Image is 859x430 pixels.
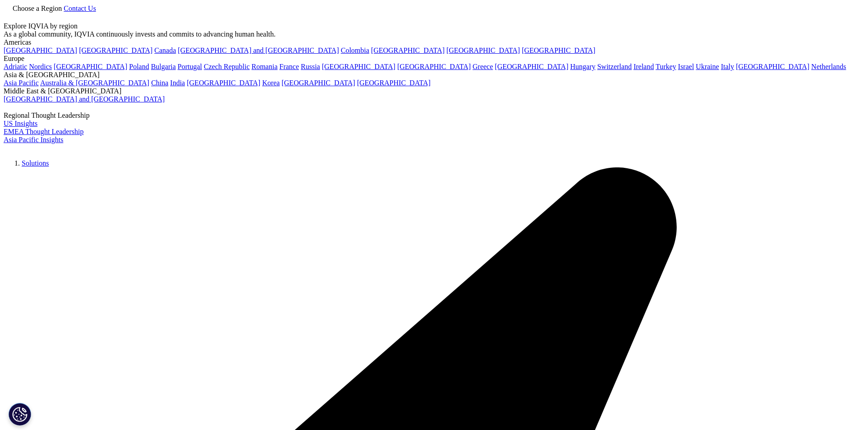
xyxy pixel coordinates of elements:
a: [GEOGRAPHIC_DATA] [357,79,431,87]
div: Asia & [GEOGRAPHIC_DATA] [4,71,855,79]
a: China [151,79,168,87]
a: [GEOGRAPHIC_DATA] [397,63,471,70]
a: Russia [301,63,320,70]
a: [GEOGRAPHIC_DATA] [495,63,568,70]
a: Nordics [29,63,52,70]
div: As a global community, IQVIA continuously invests and commits to advancing human health. [4,30,855,38]
a: Solutions [22,159,49,167]
a: [GEOGRAPHIC_DATA] [371,46,445,54]
a: Switzerland [597,63,631,70]
a: Australia & [GEOGRAPHIC_DATA] [40,79,149,87]
a: [GEOGRAPHIC_DATA] [446,46,520,54]
a: Bulgaria [151,63,176,70]
a: Netherlands [811,63,846,70]
a: [GEOGRAPHIC_DATA] [187,79,260,87]
a: Hungary [570,63,595,70]
a: Italy [721,63,734,70]
div: Europe [4,55,855,63]
a: [GEOGRAPHIC_DATA] and [GEOGRAPHIC_DATA] [178,46,339,54]
a: Poland [129,63,149,70]
a: Portugal [178,63,202,70]
div: Americas [4,38,855,46]
a: Adriatic [4,63,27,70]
a: Colombia [341,46,369,54]
a: Greece [473,63,493,70]
a: [GEOGRAPHIC_DATA] and [GEOGRAPHIC_DATA] [4,95,165,103]
div: Explore IQVIA by region [4,22,855,30]
button: Cookie-instellingen [9,403,31,425]
a: Ireland [634,63,654,70]
a: Canada [154,46,176,54]
a: [GEOGRAPHIC_DATA] [522,46,595,54]
span: Choose a Region [13,5,62,12]
a: Czech Republic [204,63,250,70]
a: India [170,79,185,87]
div: Regional Thought Leadership [4,111,855,120]
a: US Insights [4,120,37,127]
a: [GEOGRAPHIC_DATA] [54,63,127,70]
a: [GEOGRAPHIC_DATA] [322,63,395,70]
a: Contact Us [64,5,96,12]
a: [GEOGRAPHIC_DATA] [4,46,77,54]
a: Turkey [656,63,676,70]
a: [GEOGRAPHIC_DATA] [79,46,152,54]
a: Asia Pacific Insights [4,136,63,143]
a: EMEA Thought Leadership [4,128,83,135]
a: France [280,63,299,70]
a: [GEOGRAPHIC_DATA] [736,63,809,70]
a: [GEOGRAPHIC_DATA] [281,79,355,87]
a: Korea [262,79,280,87]
a: Asia Pacific [4,79,39,87]
a: Ukraine [696,63,719,70]
div: Middle East & [GEOGRAPHIC_DATA] [4,87,855,95]
a: Israel [678,63,694,70]
a: Romania [252,63,278,70]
